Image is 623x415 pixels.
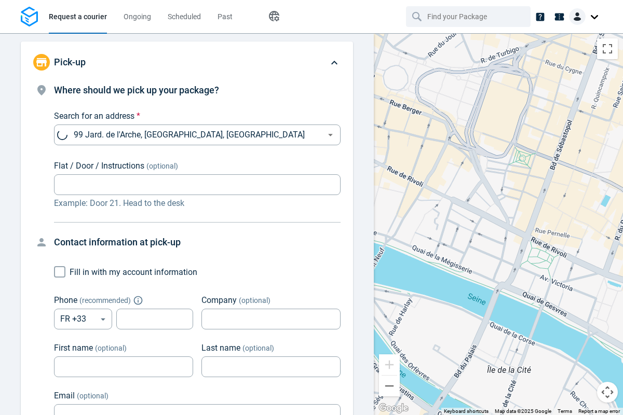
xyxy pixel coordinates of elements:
img: Client [569,8,586,25]
span: Where should we pick up your package? [54,85,219,95]
img: Google [376,402,411,415]
button: Zoom out [379,376,400,396]
button: Zoom in [379,354,400,375]
button: Keyboard shortcuts [444,408,489,415]
button: Open [324,129,337,142]
span: (optional) [146,162,178,170]
span: Scheduled [168,12,201,21]
span: ( recommended ) [79,296,131,305]
span: Request a courier [49,12,107,21]
button: Explain "Recommended" [135,297,141,303]
button: Toggle fullscreen view [597,38,618,59]
h4: Contact information at pick-up [54,235,341,250]
span: Email [54,391,75,400]
span: Search for an address [54,111,134,121]
span: Fill in with my account information [70,267,197,277]
span: Past [218,12,233,21]
span: Flat / Door / Instructions [54,161,144,171]
span: (optional) [95,344,127,352]
a: Open this area in Google Maps (opens a new window) [376,402,411,415]
span: (optional) [239,296,270,305]
div: FR +33 [54,309,112,329]
a: Terms [558,408,572,414]
span: Company [201,295,237,305]
p: Example: Door 21. Head to the desk [54,197,341,210]
span: First name [54,343,93,353]
span: Pick-up [54,57,86,67]
a: Report a map error [578,408,620,414]
span: (optional) [242,344,274,352]
input: Find your Package [427,7,511,26]
span: Ongoing [124,12,151,21]
img: Logo [21,7,38,27]
span: Last name [201,343,240,353]
span: Map data ©2025 Google [495,408,551,414]
div: Pick-up [21,41,353,83]
span: (optional) [77,392,109,400]
span: Phone [54,295,77,305]
button: Map camera controls [597,382,618,403]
